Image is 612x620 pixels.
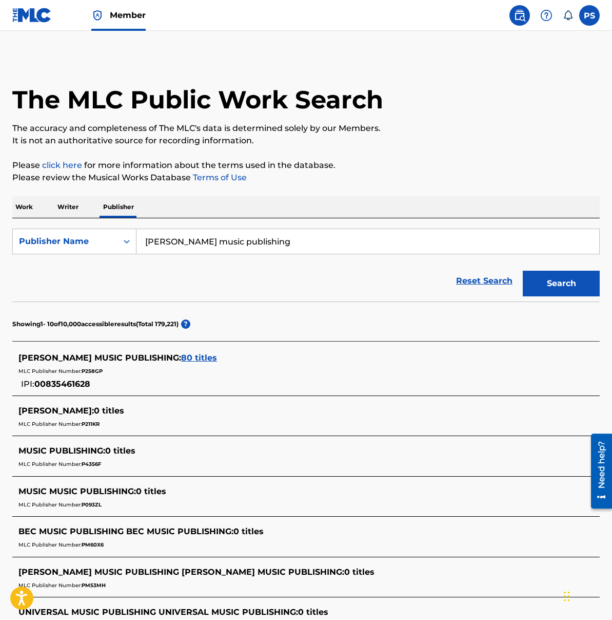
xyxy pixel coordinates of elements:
a: Reset Search [451,270,518,292]
span: 80 titles [181,353,217,363]
div: Publisher Name [19,235,111,248]
div: User Menu [579,5,600,26]
iframe: Chat Widget [561,571,612,620]
a: Terms of Use [191,173,247,182]
div: Notifications [563,10,573,21]
div: Help [536,5,557,26]
p: Publisher [100,196,137,218]
h1: The MLC Public Work Search [12,84,383,115]
span: ? [181,320,190,329]
span: MLC Publisher Number: [18,461,82,467]
p: Please for more information about the terms used in the database. [12,159,600,172]
span: P4356F [82,461,101,467]
span: 0 titles [298,607,328,617]
img: search [514,9,526,22]
span: P258GP [82,368,103,374]
span: MLC Publisher Number: [18,501,82,508]
span: P211KR [82,421,100,427]
span: 0 titles [136,486,166,496]
span: [PERSON_NAME] MUSIC PUBLISHING : [18,353,181,363]
span: PM60X6 [82,541,104,548]
div: Drag [564,581,570,612]
span: 0 titles [94,406,124,416]
span: P093ZL [82,501,102,508]
span: 0 titles [233,527,264,536]
span: PM53MH [82,582,106,589]
span: MLC Publisher Number: [18,582,82,589]
img: MLC Logo [12,8,52,23]
span: 0 titles [344,567,374,577]
iframe: Resource Center [583,429,612,512]
span: MUSIC MUSIC PUBLISHING : [18,486,136,496]
span: BEC MUSIC PUBLISHING BEC MUSIC PUBLISHING : [18,527,233,536]
p: Please review the Musical Works Database [12,172,600,184]
img: help [540,9,552,22]
span: 00835461628 [34,379,90,389]
span: MLC Publisher Number: [18,421,82,427]
p: Work [12,196,36,218]
span: MLC Publisher Number: [18,368,82,374]
span: IPI: [21,379,34,389]
p: The accuracy and completeness of The MLC's data is determined solely by our Members. [12,122,600,135]
p: It is not an authoritative source for recording information. [12,135,600,147]
span: UNIVERSAL MUSIC PUBLISHING UNIVERSAL MUSIC PUBLISHING : [18,607,298,617]
button: Search [523,271,600,296]
span: [PERSON_NAME] : [18,406,94,416]
p: Writer [54,196,82,218]
span: MUSIC PUBLISHING : [18,446,105,456]
a: Public Search [509,5,530,26]
p: Showing 1 - 10 of 10,000 accessible results (Total 179,221 ) [12,320,179,329]
form: Search Form [12,229,600,302]
img: Top Rightsholder [91,9,104,22]
span: MLC Publisher Number: [18,541,82,548]
a: click here [42,160,82,170]
span: 0 titles [105,446,135,456]
span: Member [110,9,146,21]
span: [PERSON_NAME] MUSIC PUBLISHING [PERSON_NAME] MUSIC PUBLISHING : [18,567,344,577]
